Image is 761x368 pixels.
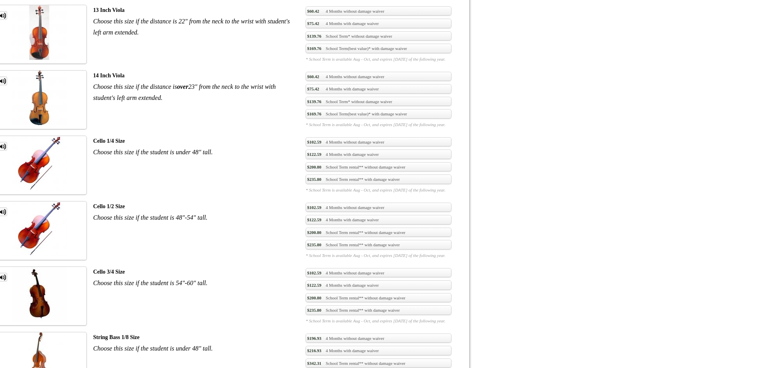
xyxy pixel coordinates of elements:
[306,280,451,290] a: $122.594 Months with damage waiver
[306,121,451,128] em: * School Term is available Aug - Oct, and expires [DATE] of the following year.
[12,5,67,60] img: th_1fc34dab4bdaff02a3697e89cb8f30dd_1340378525Viola13.JPG
[307,295,321,301] span: $200.80
[306,6,451,16] a: $60.424 Months without damage waiver
[307,347,321,354] span: $216.93
[306,187,451,193] em: * School Term is available Aug - Oct, and expires [DATE] of the following year.
[93,70,294,81] div: 14 Inch Viola
[93,214,208,221] em: Choose this size if the student is 48"-54" tall.
[307,360,321,366] span: $342.31
[93,136,294,147] div: Cello 1/4 Size
[306,305,451,315] a: $235.80School Term rental** with damage waiver
[93,332,294,343] div: String Bass 1/8 Size
[306,333,451,343] a: $196.934 Months without damage waiver
[93,280,208,286] em: Choose this size if the student is 54"-60" tall.
[306,162,451,172] a: $200.80School Term rental** without damage waiver
[306,174,451,184] a: $235.80School Term rental** with damage waiver
[93,201,294,212] div: Cello 1/2 Size
[307,20,319,27] span: $75.42
[307,111,321,117] span: $169.76
[93,5,294,16] div: 13 Inch Viola
[306,293,451,303] a: $200.80School Term rental** without damage waiver
[12,136,67,191] img: th_1fc34dab4bdaff02a3697e89cb8f30dd_1340900725Cello.jpg
[93,266,294,278] div: Cello 3/4 Size
[307,282,321,288] span: $122.59
[306,44,451,53] a: $169.76School Term(best value)* with damage waiver
[307,45,321,52] span: $169.76
[307,270,321,276] span: $102.59
[306,215,451,224] a: $122.594 Months with damage waiver
[306,56,451,62] em: * School Term is available Aug - Oct, and expires [DATE] of the following year.
[307,307,321,313] span: $235.80
[307,33,321,39] span: $139.76
[307,73,319,80] span: $60.42
[93,345,213,352] em: Choose this size if the student is under 48" tall.
[306,346,451,355] a: $216.934 Months with damage waiver
[307,335,321,341] span: $196.93
[307,86,319,92] span: $75.42
[307,151,321,157] span: $122.59
[306,109,451,119] a: $169.76School Term(best value)* with damage waiver
[306,149,451,159] a: $122.594 Months with damage waiver
[12,71,67,125] img: th_1fc34dab4bdaff02a3697e89cb8f30dd_1340378551Viola14.JPG
[307,204,321,211] span: $102.59
[306,31,451,41] a: $139.76School Term* without damage waiver
[306,84,451,94] a: $75.424 Months with damage waiver
[306,137,451,147] a: $102.594 Months without damage waiver
[307,241,321,248] span: $235.80
[306,203,451,212] a: $102.594 Months without damage waiver
[12,201,67,256] img: th_1fc34dab4bdaff02a3697e89cb8f30dd_1340461930Cello.jpg
[306,97,451,106] a: $139.76School Term* without damage waiver
[306,268,451,278] a: $102.594 Months without damage waiver
[307,229,321,236] span: $200.80
[307,98,321,105] span: $139.76
[93,18,290,36] em: Choose this size if the distance is 22" from the neck to the wrist with student's left arm extended.
[306,318,451,324] em: * School Term is available Aug - Oct, and expires [DATE] of the following year.
[177,83,188,90] strong: over
[306,240,451,249] a: $235.80School Term rental** with damage waiver
[93,83,276,101] em: Choose this size if the distance is 23" from the neck to the wrist with student's left arm extended.
[307,176,321,182] span: $235.80
[12,267,67,322] img: th_1fc34dab4bdaff02a3697e89cb8f30dd_1340462339CelloThreeQtr..jpg
[307,8,319,14] span: $60.42
[307,139,321,145] span: $102.59
[93,149,213,155] em: Choose this size if the student is under 48" tall.
[306,228,451,237] a: $200.80School Term rental** without damage waiver
[306,72,451,81] a: $60.424 Months without damage waiver
[306,358,451,368] a: $342.31School Term rental** without damage waiver
[307,217,321,223] span: $122.59
[307,164,321,170] span: $200.80
[306,19,451,28] a: $75.424 Months with damage waiver
[306,252,451,259] em: * School Term is available Aug - Oct, and expires [DATE] of the following year.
